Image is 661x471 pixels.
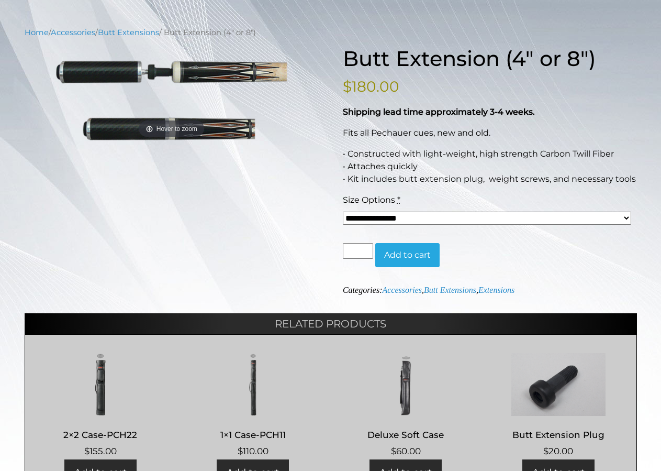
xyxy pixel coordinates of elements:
abbr: required [397,195,400,205]
img: 1x1 Case-PCH11 [188,353,318,416]
span: Categories: , , [343,286,514,294]
p: Fits all Pechauer cues, new and old. [343,127,637,139]
a: 1×1 Case-PCH11 $110.00 [188,353,318,458]
bdi: 60.00 [391,446,421,456]
span: $ [543,446,548,456]
h2: 2×2 Case-PCH22 [36,425,166,445]
h2: Butt Extension Plug [493,425,623,445]
a: 2×2 Case-PCH22 $155.00 [36,353,166,458]
a: Accessories [382,286,422,294]
a: Accessories [51,28,95,37]
h2: Related products [25,313,637,334]
p: • Constructed with light-weight, high strength Carbon Twill Fiber • Attaches quickly • Kit includ... [343,148,637,185]
bdi: 180.00 [343,78,399,95]
bdi: 110.00 [238,446,268,456]
a: Hover to zoom [25,59,319,141]
img: 822-Butt-Extension4.png [25,59,319,141]
span: $ [238,446,243,456]
button: Add to cart [375,243,440,267]
a: Butt Extensions [424,286,476,294]
h1: Butt Extension (4″ or 8″) [343,46,637,71]
bdi: 155.00 [84,446,117,456]
input: Product quantity [343,243,373,259]
a: Home [25,28,49,37]
a: Butt Extension Plug $20.00 [493,353,623,458]
a: Deluxe Soft Case $60.00 [341,353,471,458]
img: Butt Extension Plug [493,353,623,416]
bdi: 20.00 [543,446,573,456]
span: $ [391,446,396,456]
nav: Breadcrumb [25,27,637,38]
h2: 1×1 Case-PCH11 [188,425,318,445]
a: Butt Extensions [98,28,159,37]
img: 2x2 Case-PCH22 [36,353,166,416]
a: Extensions [478,286,514,294]
h2: Deluxe Soft Case [341,425,471,445]
span: $ [84,446,89,456]
strong: Shipping lead time approximately 3-4 weeks. [343,107,535,117]
span: $ [343,78,352,95]
span: Size Options [343,195,395,205]
img: Deluxe Soft Case [341,353,471,416]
